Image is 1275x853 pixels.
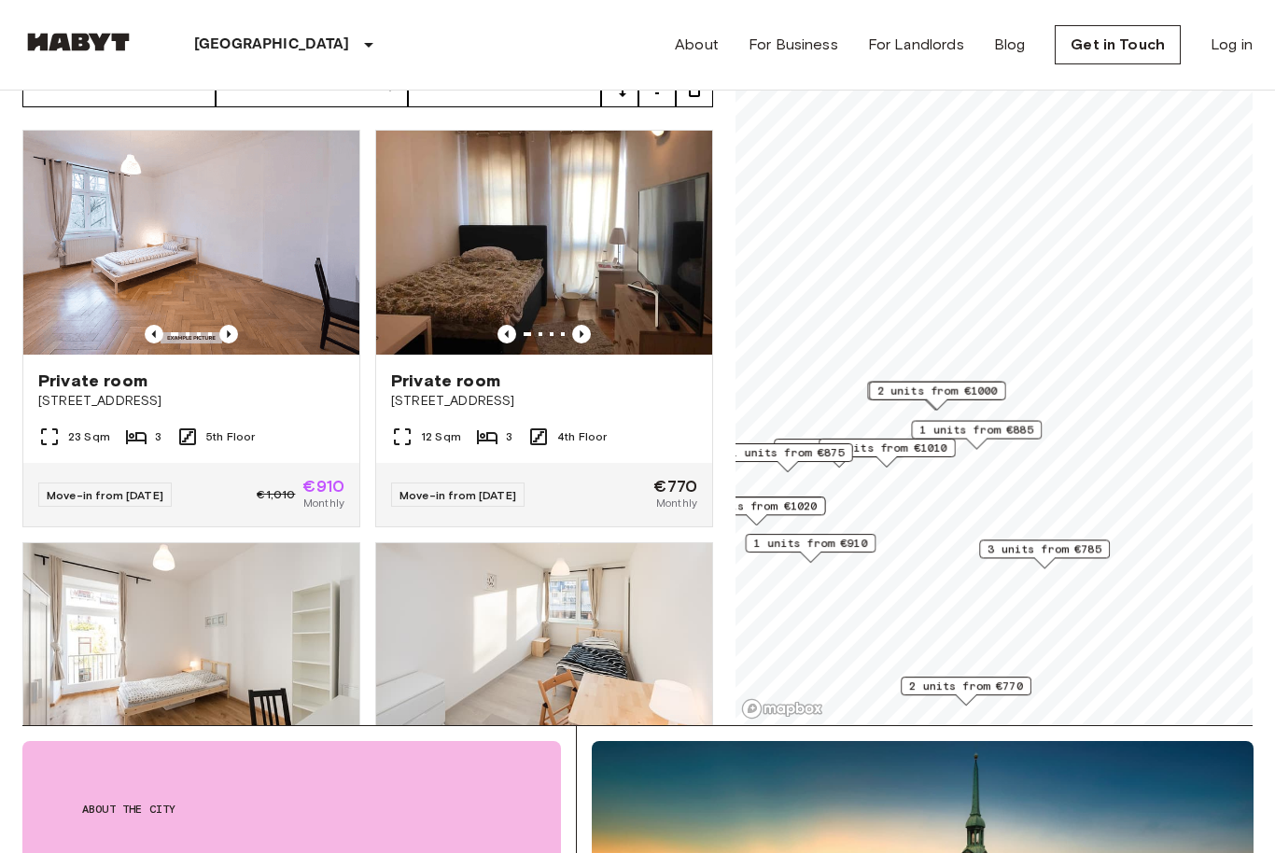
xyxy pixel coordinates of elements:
[206,428,255,445] span: 5th Floor
[697,497,818,514] span: 2 units from €1020
[722,443,853,472] div: Map marker
[572,325,591,343] button: Previous image
[421,428,461,445] span: 12 Sqm
[731,444,845,461] span: 1 units from €875
[155,428,161,445] span: 3
[22,130,360,527] a: Marketing picture of unit DE-02-012-002-03HFPrevious imagePrevious imagePrivate room[STREET_ADDRE...
[68,428,110,445] span: 23 Sqm
[376,131,712,355] img: Marketing picture of unit DE-02-003-002-01HF
[194,34,350,56] p: [GEOGRAPHIC_DATA]
[82,801,501,818] span: About the city
[979,539,1110,568] div: Map marker
[47,488,163,502] span: Move-in from [DATE]
[376,543,712,767] img: Marketing picture of unit DE-02-073-02M
[675,34,719,56] a: About
[867,382,1004,411] div: Map marker
[375,130,713,527] a: Marketing picture of unit DE-02-003-002-01HFPrevious imagePrevious imagePrivate room[STREET_ADDRE...
[909,678,1023,694] span: 2 units from €770
[827,440,947,456] span: 1 units from €1010
[399,488,516,502] span: Move-in from [DATE]
[497,325,516,343] button: Previous image
[656,495,697,511] span: Monthly
[869,382,1006,411] div: Map marker
[303,495,344,511] span: Monthly
[901,677,1031,706] div: Map marker
[749,34,838,56] a: For Business
[23,543,359,767] img: Marketing picture of unit DE-02-039-01M
[506,428,512,445] span: 3
[919,422,1033,439] span: 1 units from €885
[302,478,344,495] span: €910
[391,392,697,411] span: [STREET_ADDRESS]
[653,478,697,495] span: €770
[145,325,163,343] button: Previous image
[774,439,904,468] div: Map marker
[557,428,607,445] span: 4th Floor
[754,535,868,552] span: 1 units from €910
[1055,25,1181,64] a: Get in Touch
[877,383,998,399] span: 2 units from €1000
[782,440,896,456] span: 1 units from €865
[391,370,500,392] span: Private room
[994,34,1026,56] a: Blog
[22,33,134,51] img: Habyt
[219,325,238,343] button: Previous image
[257,486,295,503] span: €1,010
[868,34,964,56] a: For Landlords
[38,392,344,411] span: [STREET_ADDRESS]
[689,496,826,525] div: Map marker
[911,421,1042,450] div: Map marker
[746,534,876,563] div: Map marker
[38,370,147,392] span: Private room
[741,698,823,720] a: Mapbox logo
[988,540,1101,557] span: 3 units from €785
[23,131,359,355] img: Marketing picture of unit DE-02-012-002-03HF
[819,439,956,468] div: Map marker
[1211,34,1253,56] a: Log in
